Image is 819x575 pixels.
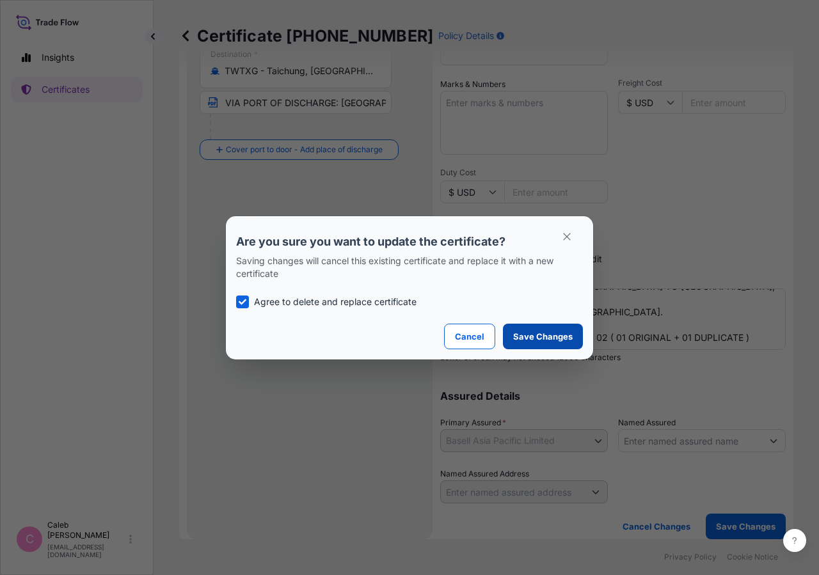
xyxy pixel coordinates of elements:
[503,324,583,349] button: Save Changes
[513,330,573,343] p: Save Changes
[236,234,583,249] p: Are you sure you want to update the certificate?
[254,295,417,308] p: Agree to delete and replace certificate
[455,330,484,343] p: Cancel
[444,324,495,349] button: Cancel
[236,255,583,280] p: Saving changes will cancel this existing certificate and replace it with a new certificate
